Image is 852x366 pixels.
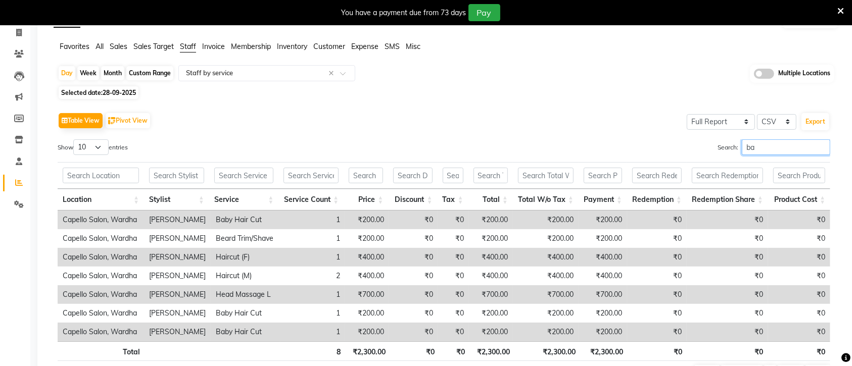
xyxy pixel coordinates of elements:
[801,113,829,130] button: Export
[627,189,687,211] th: Redemption: activate to sort column ascending
[389,229,438,248] td: ₹0
[202,42,225,51] span: Invoice
[579,211,627,229] td: ₹200.00
[632,168,682,183] input: Search Redemption
[768,229,830,248] td: ₹0
[389,285,438,304] td: ₹0
[389,211,438,229] td: ₹0
[687,229,768,248] td: ₹0
[406,42,420,51] span: Misc
[768,211,830,229] td: ₹0
[438,248,469,267] td: ₹0
[742,139,830,155] input: Search:
[58,267,144,285] td: Capello Salon, Wardha
[438,304,469,323] td: ₹0
[513,304,579,323] td: ₹200.00
[687,189,768,211] th: Redemption Share: activate to sort column ascending
[278,189,344,211] th: Service Count: activate to sort column ascending
[63,168,139,183] input: Search Location
[627,323,687,341] td: ₹0
[469,229,513,248] td: ₹200.00
[389,323,438,341] td: ₹0
[58,323,144,341] td: Capello Salon, Wardha
[579,189,627,211] th: Payment: activate to sort column ascending
[513,248,579,267] td: ₹400.00
[280,285,345,304] td: 1
[345,267,390,285] td: ₹400.00
[627,267,687,285] td: ₹0
[144,189,209,211] th: Stylist: activate to sort column ascending
[144,285,211,304] td: [PERSON_NAME]
[627,304,687,323] td: ₹0
[584,168,622,183] input: Search Payment
[126,66,173,80] div: Custom Range
[211,248,280,267] td: Haircut (F)
[231,42,271,51] span: Membership
[211,323,280,341] td: Baby Hair Cut
[687,248,768,267] td: ₹0
[579,285,627,304] td: ₹700.00
[773,168,825,183] input: Search Product Cost
[513,189,579,211] th: Total W/o Tax: activate to sort column ascending
[768,341,830,361] th: ₹0
[277,42,307,51] span: Inventory
[106,113,150,128] button: Pivot View
[144,248,211,267] td: [PERSON_NAME]
[388,189,437,211] th: Discount: activate to sort column ascending
[58,211,144,229] td: Capello Salon, Wardha
[438,267,469,285] td: ₹0
[58,139,128,155] label: Show entries
[627,248,687,267] td: ₹0
[515,341,581,361] th: ₹2,300.00
[687,341,768,361] th: ₹0
[59,113,103,128] button: Table View
[60,42,89,51] span: Favorites
[385,42,400,51] span: SMS
[579,248,627,267] td: ₹400.00
[101,66,124,80] div: Month
[443,168,463,183] input: Search Tax
[687,211,768,229] td: ₹0
[469,248,513,267] td: ₹400.00
[469,285,513,304] td: ₹700.00
[345,229,390,248] td: ₹200.00
[438,229,469,248] td: ₹0
[469,211,513,229] td: ₹200.00
[513,211,579,229] td: ₹200.00
[58,189,144,211] th: Location: activate to sort column ascending
[469,304,513,323] td: ₹200.00
[110,42,127,51] span: Sales
[513,229,579,248] td: ₹200.00
[283,168,339,183] input: Search Service Count
[73,139,109,155] select: Showentries
[513,285,579,304] td: ₹700.00
[211,229,280,248] td: Beard Trim/Shave
[280,248,345,267] td: 1
[768,248,830,267] td: ₹0
[58,304,144,323] td: Capello Salon, Wardha
[58,285,144,304] td: Capello Salon, Wardha
[180,42,196,51] span: Staff
[391,341,440,361] th: ₹0
[468,4,500,21] button: Pay
[468,189,513,211] th: Total: activate to sort column ascending
[687,285,768,304] td: ₹0
[280,323,345,341] td: 1
[768,267,830,285] td: ₹0
[144,267,211,285] td: [PERSON_NAME]
[438,285,469,304] td: ₹0
[474,168,508,183] input: Search Total
[144,323,211,341] td: [PERSON_NAME]
[579,267,627,285] td: ₹400.00
[346,341,391,361] th: ₹2,300.00
[778,69,830,79] span: Multiple Locations
[345,211,390,229] td: ₹200.00
[351,42,378,51] span: Expense
[579,229,627,248] td: ₹200.00
[628,341,687,361] th: ₹0
[280,211,345,229] td: 1
[513,323,579,341] td: ₹200.00
[108,117,116,125] img: pivot.png
[58,341,145,361] th: Total
[470,341,515,361] th: ₹2,300.00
